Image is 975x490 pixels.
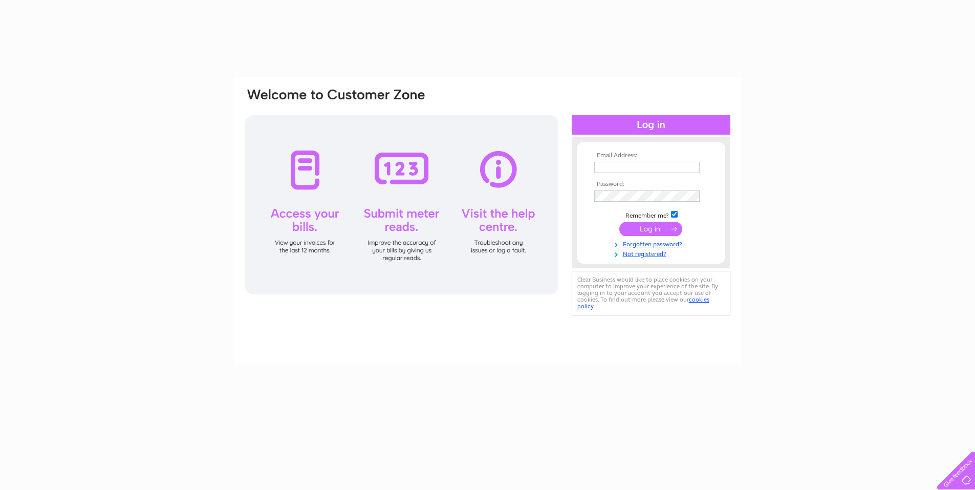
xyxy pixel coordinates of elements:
[592,152,710,159] th: Email Address:
[572,271,730,315] div: Clear Business would like to place cookies on your computer to improve your experience of the sit...
[594,248,710,258] a: Not registered?
[594,239,710,248] a: Forgotten password?
[592,209,710,220] td: Remember me?
[592,181,710,188] th: Password:
[619,222,682,236] input: Submit
[577,296,709,310] a: cookies policy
